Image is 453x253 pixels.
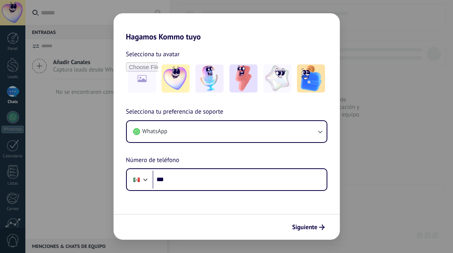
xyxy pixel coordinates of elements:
img: -2.jpeg [195,64,224,93]
span: Selecciona tu preferencia de soporte [126,107,224,117]
span: Selecciona tu avatar [126,49,180,59]
h2: Hagamos Kommo tuyo [114,13,340,41]
span: WhatsApp [142,128,167,135]
div: Mexico: + 52 [129,171,144,188]
span: Número de teléfono [126,155,179,166]
button: Siguiente [289,221,328,234]
img: -5.jpeg [297,64,325,93]
img: -3.jpeg [229,64,258,93]
img: -1.jpeg [162,64,190,93]
button: WhatsApp [127,121,327,142]
span: Siguiente [292,224,318,230]
img: -4.jpeg [263,64,291,93]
